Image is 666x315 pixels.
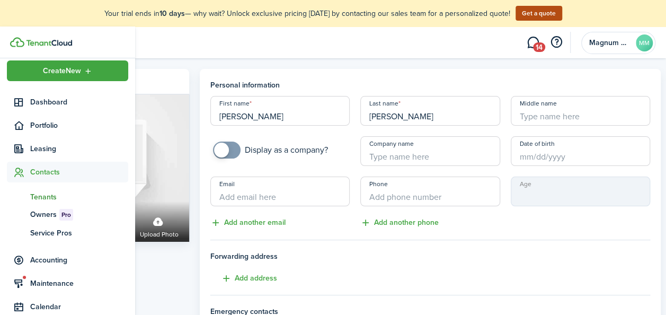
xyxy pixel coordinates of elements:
span: Contacts [30,167,128,178]
b: 10 days [159,8,185,19]
button: Open resource center [547,33,565,51]
button: Add another email [210,217,286,229]
input: Type name here [511,96,650,126]
span: Service Pros [30,227,128,239]
span: Calendar [30,301,128,312]
span: Owners [30,209,128,221]
input: Type name here [360,136,500,166]
span: Magnum Management LLC [589,39,632,47]
button: Get a quote [516,6,562,21]
label: Upload photo [140,212,179,240]
span: Tenants [30,191,128,203]
h4: Personal information [210,80,650,91]
button: Add another phone [360,217,439,229]
span: Create New [43,67,81,75]
input: Add phone number [360,177,500,206]
span: Accounting [30,255,128,266]
span: Leasing [30,143,128,154]
avatar-text: MM [636,34,653,51]
span: Maintenance [30,278,128,289]
p: Your trial ends in — why wait? Unlock exclusive pricing [DATE] by contacting our sales team for a... [104,8,510,19]
button: Add address [210,273,277,285]
input: Type name here [210,96,350,126]
a: Dashboard [7,92,128,112]
span: Dashboard [30,97,128,108]
span: Portfolio [30,120,128,131]
input: Add email here [210,177,350,206]
img: TenantCloud [26,40,72,46]
a: Service Pros [7,224,128,242]
span: Pro [61,210,71,220]
span: Upload photo [140,230,179,240]
span: 14 [533,42,545,52]
a: Messaging [523,29,543,56]
button: Open menu [7,60,128,81]
a: Tenants [7,188,128,206]
a: OwnersPro [7,206,128,224]
input: Type name here [360,96,500,126]
input: mm/dd/yyyy [511,136,650,166]
span: Forwarding address [210,251,650,262]
img: TenantCloud [10,37,24,47]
